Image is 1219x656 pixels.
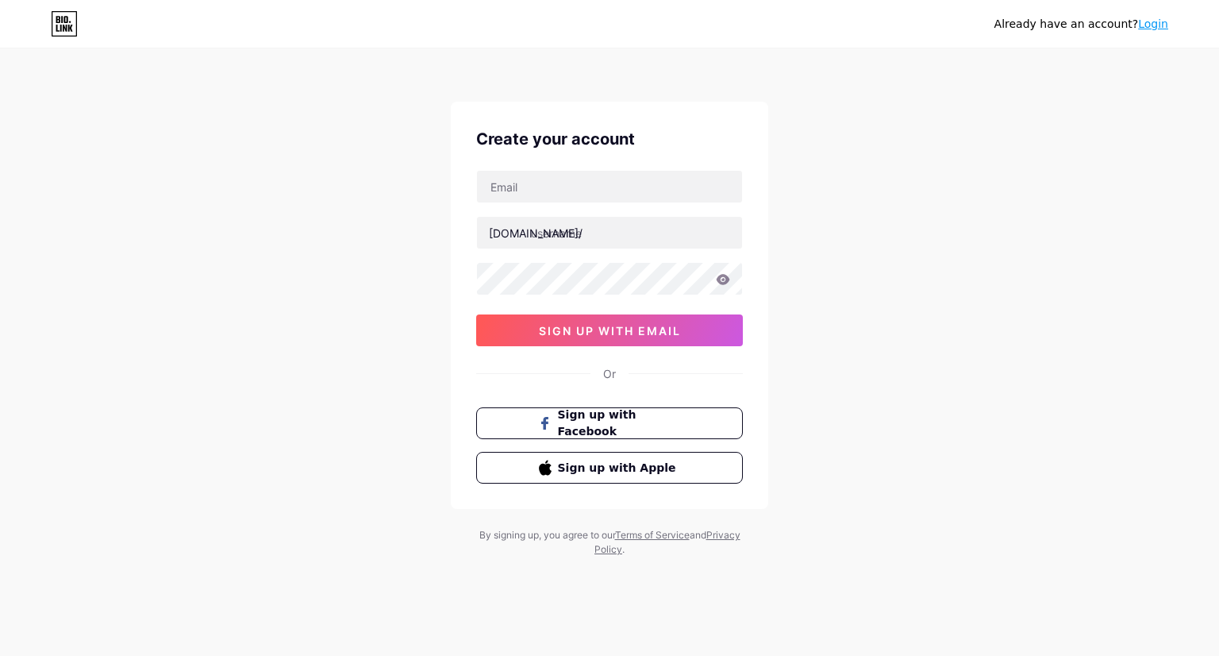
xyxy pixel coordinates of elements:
[994,16,1168,33] div: Already have an account?
[477,171,742,203] input: Email
[477,217,742,249] input: username
[615,529,690,541] a: Terms of Service
[558,407,681,440] span: Sign up with Facebook
[558,460,681,477] span: Sign up with Apple
[476,127,743,151] div: Create your account
[476,407,743,439] button: Sign up with Facebook
[603,365,616,382] div: Or
[1138,17,1168,30] a: Login
[489,225,583,241] div: [DOMAIN_NAME]/
[476,314,743,346] button: sign up with email
[476,452,743,484] button: Sign up with Apple
[539,324,681,338] span: sign up with email
[475,528,744,557] div: By signing up, you agree to our and .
